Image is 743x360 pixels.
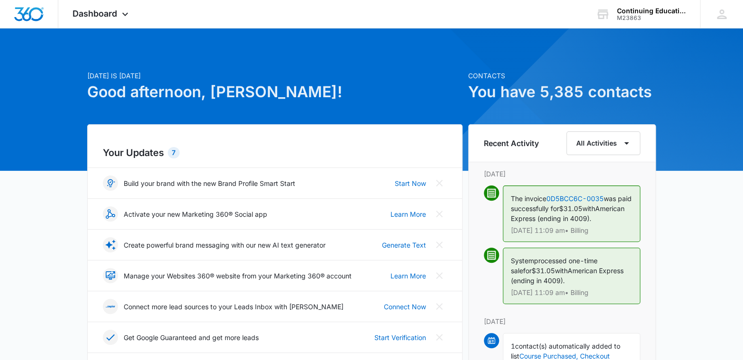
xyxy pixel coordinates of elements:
[484,138,539,149] h6: Recent Activity
[103,146,447,160] h2: Your Updates
[390,209,426,219] a: Learn More
[617,15,686,21] div: account id
[395,178,426,188] a: Start Now
[432,237,447,252] button: Close
[384,302,426,312] a: Connect Now
[124,332,259,342] p: Get Google Guaranteed and get more leads
[468,81,656,103] h1: You have 5,385 contacts
[390,271,426,281] a: Learn More
[468,71,656,81] p: Contacts
[432,175,447,191] button: Close
[168,147,180,158] div: 7
[511,342,620,360] span: contact(s) automatically added to list
[555,267,568,275] span: with
[532,267,555,275] span: $31.05
[511,257,534,265] span: System
[382,240,426,250] a: Generate Text
[511,257,598,275] span: processed one-time sale
[432,299,447,314] button: Close
[374,332,426,342] a: Start Verification
[582,204,595,212] span: with
[511,289,632,296] p: [DATE] 11:09 am • Billing
[523,267,532,275] span: for
[511,342,515,350] span: 1
[484,316,640,326] p: [DATE]
[559,204,582,212] span: $31.05
[124,240,326,250] p: Create powerful brand messaging with our new AI text generator
[124,178,295,188] p: Build your brand with the new Brand Profile Smart Start
[124,209,267,219] p: Activate your new Marketing 360® Social app
[566,131,640,155] button: All Activities
[432,206,447,222] button: Close
[546,194,604,203] a: 0D5BCC6C-0035
[87,81,462,103] h1: Good afternoon, [PERSON_NAME]!
[432,330,447,345] button: Close
[484,169,640,179] p: [DATE]
[72,9,117,18] span: Dashboard
[432,268,447,283] button: Close
[124,302,344,312] p: Connect more lead sources to your Leads Inbox with [PERSON_NAME]
[124,271,352,281] p: Manage your Websites 360® website from your Marketing 360® account
[87,71,462,81] p: [DATE] is [DATE]
[617,7,686,15] div: account name
[511,227,632,234] p: [DATE] 11:09 am • Billing
[511,194,546,203] span: The invoice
